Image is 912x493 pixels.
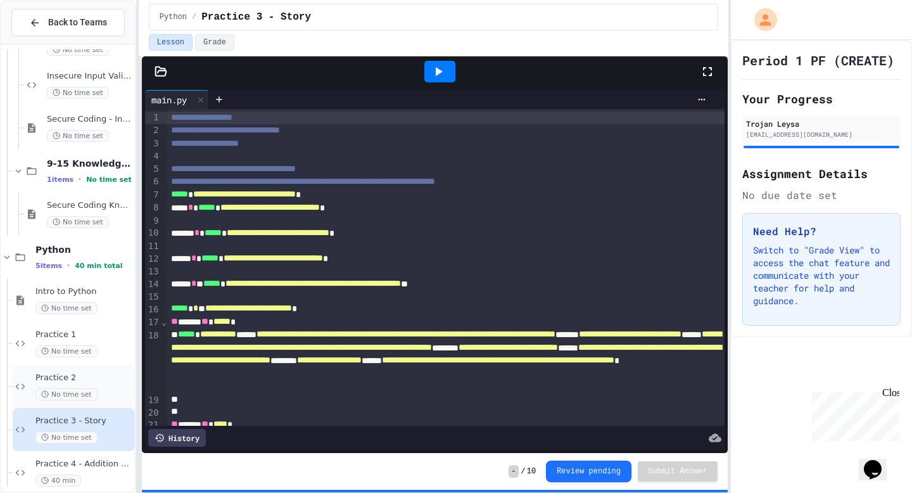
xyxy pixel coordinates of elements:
[35,388,98,400] span: No time set
[742,51,894,69] h1: Period 1 PF (CREATE)
[741,5,780,34] div: My Account
[47,216,109,228] span: No time set
[192,12,196,22] span: /
[201,10,311,25] span: Practice 3 - Story
[149,34,193,51] button: Lesson
[47,71,132,82] span: Insecure Input Validation
[746,118,897,129] div: Trojan Leysa
[807,387,899,441] iframe: chat widget
[47,114,132,125] span: Secure Coding - Input Validation
[746,130,897,139] div: [EMAIL_ADDRESS][DOMAIN_NAME]
[145,176,161,188] div: 6
[145,419,161,432] div: 21
[148,429,206,447] div: History
[145,202,161,214] div: 8
[35,373,132,383] span: Practice 2
[35,286,132,297] span: Intro to Python
[753,244,890,307] p: Switch to "Grade View" to access the chat feature and communicate with your teacher for help and ...
[145,112,161,124] div: 1
[145,407,161,419] div: 20
[86,176,132,184] span: No time set
[742,165,901,182] h2: Assignment Details
[67,260,70,271] span: •
[742,188,901,203] div: No due date set
[145,253,161,266] div: 12
[546,461,631,482] button: Review pending
[742,90,901,108] h2: Your Progress
[11,9,125,36] button: Back to Teams
[145,330,161,394] div: 18
[145,304,161,316] div: 16
[48,16,107,29] span: Back to Teams
[648,466,707,477] span: Submit Answer
[145,93,193,106] div: main.py
[145,394,161,407] div: 19
[5,5,87,80] div: Chat with us now!Close
[47,158,132,169] span: 9-15 Knowledge Check
[145,278,161,291] div: 14
[527,466,536,477] span: 10
[35,416,132,426] span: Practice 3 - Story
[35,345,98,357] span: No time set
[47,200,132,211] span: Secure Coding Knowledge Check
[145,163,161,176] div: 5
[161,419,167,430] span: Fold line
[145,90,209,109] div: main.py
[47,176,73,184] span: 1 items
[145,316,161,329] div: 17
[753,224,890,239] h3: Need Help?
[160,12,187,22] span: Python
[35,475,81,487] span: 40 min
[47,87,109,99] span: No time set
[145,138,161,150] div: 3
[145,227,161,240] div: 10
[35,432,98,444] span: No time set
[145,150,161,163] div: 4
[35,459,132,470] span: Practice 4 - Addition Calculator
[145,266,161,278] div: 13
[35,302,98,314] span: No time set
[35,244,132,255] span: Python
[521,466,526,477] span: /
[47,44,109,56] span: No time set
[195,34,234,51] button: Grade
[35,330,132,340] span: Practice 1
[35,262,62,270] span: 5 items
[638,461,718,482] button: Submit Answer
[509,465,518,478] span: -
[145,189,161,202] div: 7
[145,124,161,137] div: 2
[145,240,161,253] div: 11
[161,317,167,327] span: Fold line
[75,262,122,270] span: 40 min total
[145,291,161,304] div: 15
[79,174,81,184] span: •
[47,130,109,142] span: No time set
[145,215,161,227] div: 9
[859,442,899,480] iframe: chat widget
